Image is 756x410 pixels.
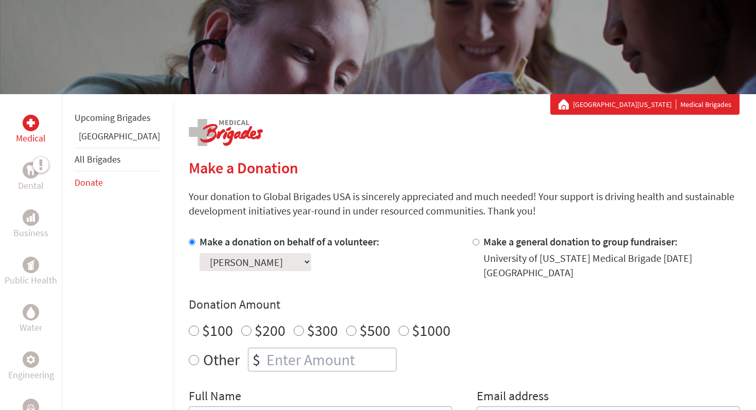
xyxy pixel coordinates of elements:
[359,320,390,340] label: $500
[79,130,160,142] a: [GEOGRAPHIC_DATA]
[27,165,35,175] img: Dental
[75,106,160,129] li: Upcoming Brigades
[189,189,740,218] p: Your donation to Global Brigades USA is sincerely appreciated and much needed! Your support is dr...
[483,235,678,248] label: Make a general donation to group fundraiser:
[23,162,39,179] div: Dental
[18,179,44,193] p: Dental
[23,304,39,320] div: Water
[5,257,57,288] a: Public HealthPublic Health
[203,348,240,371] label: Other
[23,257,39,273] div: Public Health
[202,320,233,340] label: $100
[573,99,676,110] a: [GEOGRAPHIC_DATA][US_STATE]
[5,273,57,288] p: Public Health
[13,209,48,240] a: BusinessBusiness
[18,162,44,193] a: DentalDental
[27,355,35,364] img: Engineering
[477,388,549,406] label: Email address
[13,226,48,240] p: Business
[307,320,338,340] label: $300
[23,115,39,131] div: Medical
[189,119,263,146] img: logo-medical.png
[75,129,160,148] li: Ghana
[27,404,35,410] img: Legal Empowerment
[189,158,740,177] h2: Make a Donation
[412,320,451,340] label: $1000
[27,260,35,270] img: Public Health
[483,251,740,280] div: University of [US_STATE] Medical Brigade [DATE] [GEOGRAPHIC_DATA]
[20,320,42,335] p: Water
[23,209,39,226] div: Business
[8,351,54,382] a: EngineeringEngineering
[255,320,285,340] label: $200
[16,131,46,146] p: Medical
[23,351,39,368] div: Engineering
[248,348,264,371] div: $
[27,306,35,318] img: Water
[75,171,160,194] li: Donate
[75,112,151,123] a: Upcoming Brigades
[200,235,380,248] label: Make a donation on behalf of a volunteer:
[27,213,35,222] img: Business
[16,115,46,146] a: MedicalMedical
[189,388,241,406] label: Full Name
[559,99,731,110] div: Medical Brigades
[264,348,396,371] input: Enter Amount
[20,304,42,335] a: WaterWater
[75,176,103,188] a: Donate
[75,148,160,171] li: All Brigades
[8,368,54,382] p: Engineering
[189,296,740,313] h4: Donation Amount
[75,153,121,165] a: All Brigades
[27,119,35,127] img: Medical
